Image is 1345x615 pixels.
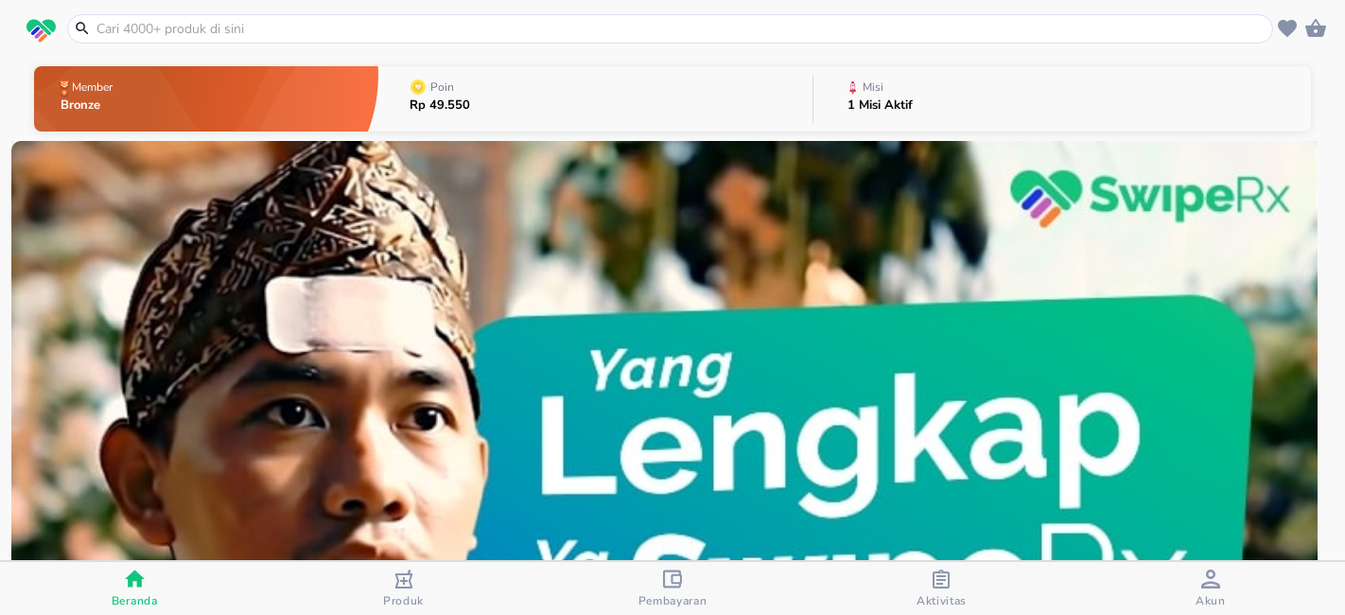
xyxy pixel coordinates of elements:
p: 1 Misi Aktif [847,99,913,112]
button: PoinRp 49.550 [378,61,812,136]
span: Aktivitas [917,593,967,608]
span: Pembayaran [638,593,707,608]
button: Aktivitas [807,562,1075,615]
p: Bronze [61,99,116,112]
button: Pembayaran [538,562,807,615]
span: Akun [1196,593,1226,608]
p: Rp 49.550 [410,99,470,112]
p: Member [72,81,113,93]
span: Produk [383,593,424,608]
button: Akun [1076,562,1345,615]
p: Misi [863,81,883,93]
button: Produk [269,562,537,615]
p: Poin [430,81,454,93]
input: Cari 4000+ produk di sini [95,19,1268,39]
button: MemberBronze [34,61,378,136]
button: Misi1 Misi Aktif [813,61,1311,136]
span: Beranda [112,593,158,608]
img: logo_swiperx_s.bd005f3b.svg [26,19,56,44]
